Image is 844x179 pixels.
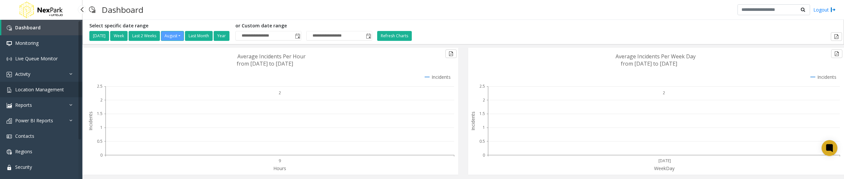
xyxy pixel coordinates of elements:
[235,23,372,29] h5: or Custom date range
[479,83,485,89] text: 2.5
[237,53,306,60] text: Average Incidents Per Hour
[7,87,12,93] img: 'icon'
[7,165,12,170] img: 'icon'
[15,164,32,170] span: Security
[214,31,229,41] button: Year
[273,165,286,171] text: Hours
[15,148,32,155] span: Regions
[15,24,41,31] span: Dashboard
[15,55,58,62] span: Live Queue Monitor
[470,111,476,131] text: Incidents
[7,72,12,77] img: 'icon'
[365,31,372,41] span: Toggle popup
[279,158,281,164] text: 9
[279,90,281,96] text: 2
[89,23,230,29] h5: Select specific date range
[663,90,665,96] text: 2
[237,60,293,67] text: from [DATE] to [DATE]
[100,152,103,158] text: 0
[89,31,109,41] button: [DATE]
[483,152,485,158] text: 0
[7,134,12,139] img: 'icon'
[1,20,82,35] a: Dashboard
[7,149,12,155] img: 'icon'
[658,158,671,164] text: [DATE]
[7,25,12,31] img: 'icon'
[97,83,103,89] text: 2.5
[7,41,12,46] img: 'icon'
[445,49,457,58] button: Export to pdf
[129,31,160,41] button: Last 2 Weeks
[15,86,64,93] span: Location Management
[483,125,485,130] text: 1
[89,2,95,18] img: pageIcon
[831,49,842,58] button: Export to pdf
[294,31,301,41] span: Toggle popup
[654,165,675,171] text: WeekDay
[483,97,485,103] text: 2
[15,102,32,108] span: Reports
[161,31,184,41] button: August
[813,6,836,13] a: Logout
[621,60,677,67] text: from [DATE] to [DATE]
[100,125,103,130] text: 1
[87,111,94,131] text: Incidents
[110,31,128,41] button: Week
[7,56,12,62] img: 'icon'
[831,32,842,41] button: Export to pdf
[15,133,34,139] span: Contacts
[479,138,485,144] text: 0.5
[830,6,836,13] img: logout
[7,103,12,108] img: 'icon'
[15,117,53,124] span: Power BI Reports
[616,53,696,60] text: Average Incidents Per Week Day
[185,31,213,41] button: Last Month
[7,118,12,124] img: 'icon'
[15,71,30,77] span: Activity
[99,2,147,18] h3: Dashboard
[15,40,39,46] span: Monitoring
[479,111,485,116] text: 1.5
[377,31,412,41] button: Refresh Charts
[97,111,103,116] text: 1.5
[97,138,103,144] text: 0.5
[100,97,103,103] text: 2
